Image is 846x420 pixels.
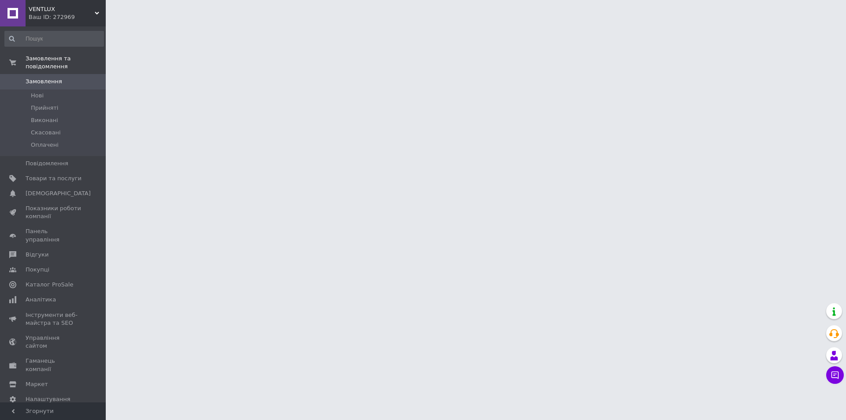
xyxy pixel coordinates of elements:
[31,116,58,124] span: Виконані
[826,366,844,384] button: Чат з покупцем
[29,13,106,21] div: Ваш ID: 272969
[26,281,73,289] span: Каталог ProSale
[29,5,95,13] span: VENTLUX
[26,78,62,85] span: Замовлення
[31,141,59,149] span: Оплачені
[31,129,61,137] span: Скасовані
[26,380,48,388] span: Маркет
[31,104,58,112] span: Прийняті
[26,311,82,327] span: Інструменти веб-майстра та SEO
[26,55,106,71] span: Замовлення та повідомлення
[26,296,56,304] span: Аналітика
[26,334,82,350] span: Управління сайтом
[26,266,49,274] span: Покупці
[26,395,70,403] span: Налаштування
[31,92,44,100] span: Нові
[4,31,104,47] input: Пошук
[26,227,82,243] span: Панель управління
[26,190,91,197] span: [DEMOGRAPHIC_DATA]
[26,251,48,259] span: Відгуки
[26,160,68,167] span: Повідомлення
[26,204,82,220] span: Показники роботи компанії
[26,175,82,182] span: Товари та послуги
[26,357,82,373] span: Гаманець компанії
